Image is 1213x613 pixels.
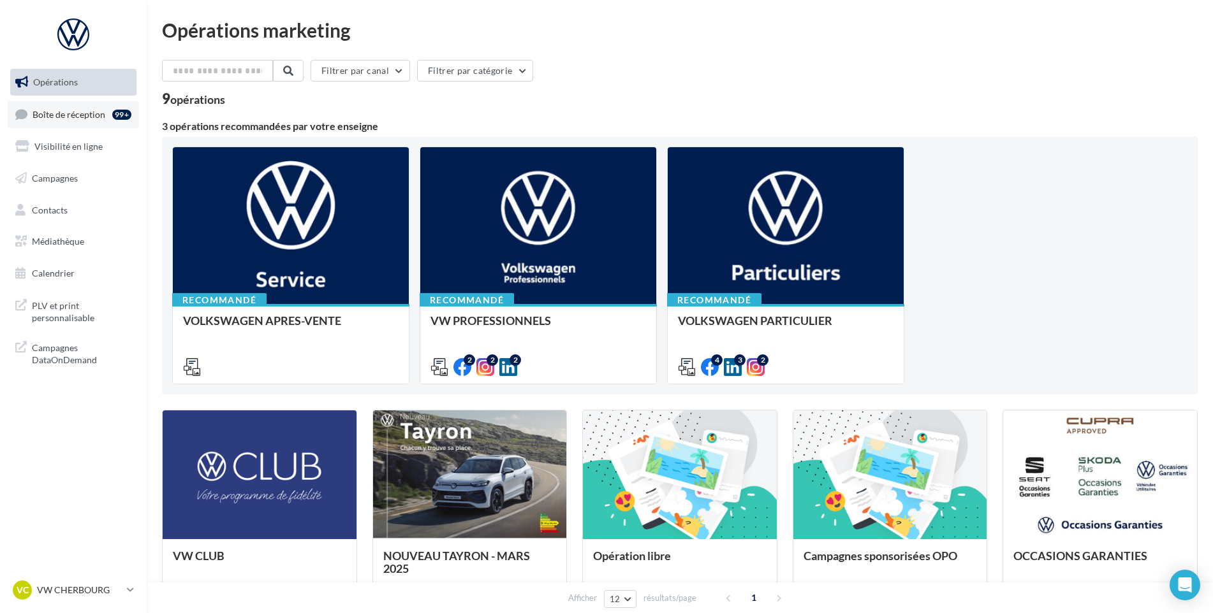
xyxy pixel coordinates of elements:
span: Afficher [568,592,597,604]
div: 99+ [112,110,131,120]
div: Opérations marketing [162,20,1198,40]
div: opérations [170,94,225,105]
span: Boîte de réception [33,108,105,119]
span: Visibilité en ligne [34,141,103,152]
div: 2 [487,354,498,366]
div: Recommandé [667,293,761,307]
div: 2 [757,354,768,366]
button: Filtrer par canal [311,60,410,82]
span: 12 [610,594,621,604]
a: Calendrier [8,260,139,287]
div: 4 [711,354,723,366]
span: Campagnes [32,173,78,184]
div: 9 [162,92,225,106]
span: VW PROFESSIONNELS [430,314,551,328]
span: Campagnes DataOnDemand [32,339,131,366]
span: Opérations [33,76,78,87]
a: Visibilité en ligne [8,133,139,160]
span: VC [17,584,29,596]
button: Filtrer par catégorie [417,60,533,82]
span: PLV et print personnalisable [32,297,131,324]
button: 12 [604,590,636,608]
span: résultats/page [643,592,696,604]
a: Campagnes DataOnDemand [8,334,139,371]
span: OCCASIONS GARANTIES [1013,549,1147,563]
div: Open Intercom Messenger [1170,570,1200,600]
span: Opération libre [593,549,671,563]
div: 2 [510,354,521,366]
a: VC VW CHERBOURG [10,578,136,602]
p: VW CHERBOURG [37,584,122,596]
a: Boîte de réception99+ [8,101,139,128]
div: 3 [734,354,746,366]
span: Contacts [32,204,68,215]
span: Campagnes sponsorisées OPO [804,549,957,563]
div: 3 opérations recommandées par votre enseigne [162,121,1198,131]
a: Médiathèque [8,228,139,255]
span: VW CLUB [173,549,224,563]
span: Médiathèque [32,236,84,247]
span: VOLKSWAGEN APRES-VENTE [183,314,341,328]
div: 2 [464,354,475,366]
span: NOUVEAU TAYRON - MARS 2025 [383,549,530,575]
div: Recommandé [172,293,267,307]
span: 1 [744,588,764,608]
div: Recommandé [420,293,514,307]
a: Opérations [8,69,139,96]
a: PLV et print personnalisable [8,292,139,329]
a: Contacts [8,197,139,224]
span: VOLKSWAGEN PARTICULIER [678,314,832,328]
span: Calendrier [32,268,75,278]
a: Campagnes [8,165,139,192]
